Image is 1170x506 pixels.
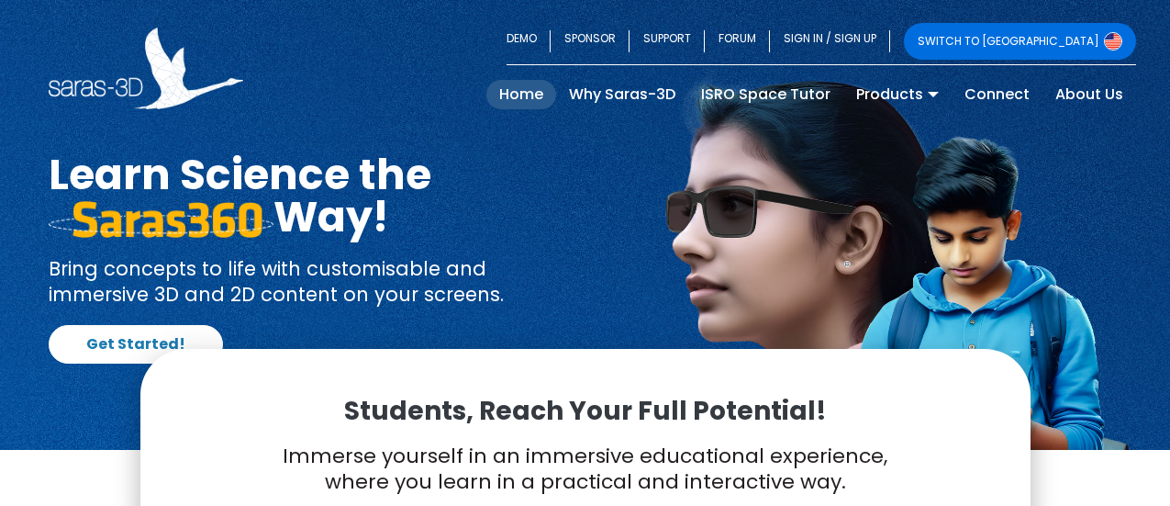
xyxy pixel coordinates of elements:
[904,23,1136,60] a: SWITCH TO [GEOGRAPHIC_DATA]
[1042,80,1136,109] a: About Us
[49,28,244,109] img: Saras 3D
[507,23,551,60] a: DEMO
[705,23,770,60] a: FORUM
[843,80,952,109] a: Products
[630,23,705,60] a: SUPPORT
[49,153,572,238] h1: Learn Science the Way!
[952,80,1042,109] a: Connect
[186,395,985,428] p: Students, Reach Your Full Potential!
[551,23,630,60] a: SPONSOR
[556,80,688,109] a: Why Saras-3D
[49,325,223,364] a: Get Started!
[49,256,572,307] p: Bring concepts to life with customisable and immersive 3D and 2D content on your screens.
[486,80,556,109] a: Home
[688,80,843,109] a: ISRO Space Tutor
[770,23,890,60] a: SIGN IN / SIGN UP
[186,444,985,496] p: Immerse yourself in an immersive educational experience, where you learn in a practical and inter...
[1104,32,1122,51] img: Switch to USA
[49,201,273,238] img: saras 360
